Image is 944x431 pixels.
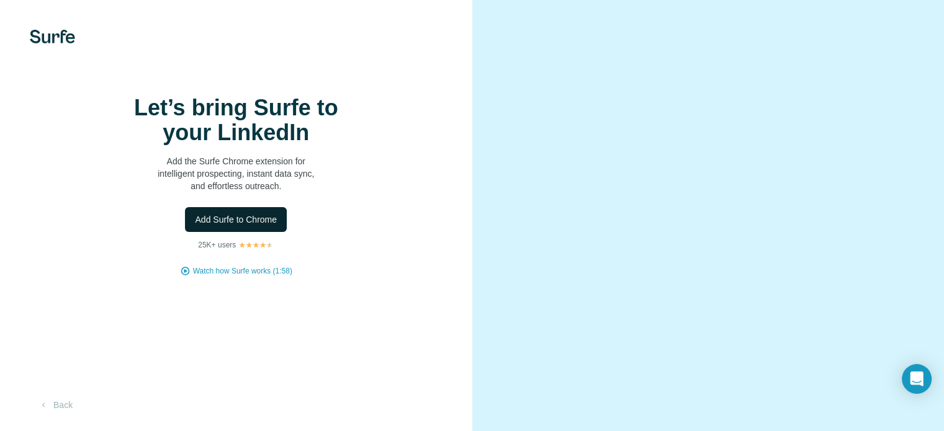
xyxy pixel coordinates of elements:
p: Add the Surfe Chrome extension for intelligent prospecting, instant data sync, and effortless out... [112,155,360,192]
p: 25K+ users [198,239,236,251]
button: Back [30,394,81,416]
button: Watch how Surfe works (1:58) [193,265,292,277]
h1: Let’s bring Surfe to your LinkedIn [112,96,360,145]
span: Add Surfe to Chrome [195,213,277,226]
img: Surfe's logo [30,30,75,43]
img: Rating Stars [238,241,274,249]
div: Open Intercom Messenger [902,364,932,394]
button: Add Surfe to Chrome [185,207,287,232]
